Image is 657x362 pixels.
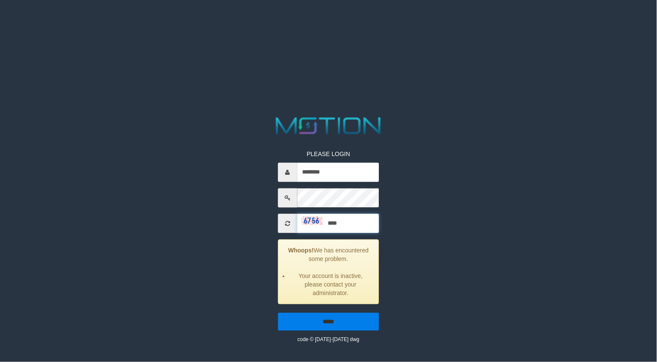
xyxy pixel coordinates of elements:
[271,115,386,137] img: MOTION_logo.png
[301,217,323,225] img: captcha
[278,150,379,159] p: PLEASE LOGIN
[297,337,359,343] small: code © [DATE]-[DATE] dwg
[278,240,379,304] div: We has encountered some problem.
[288,247,314,254] strong: Whoops!
[289,272,372,298] li: Your account is inactive, please contact your administrator.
